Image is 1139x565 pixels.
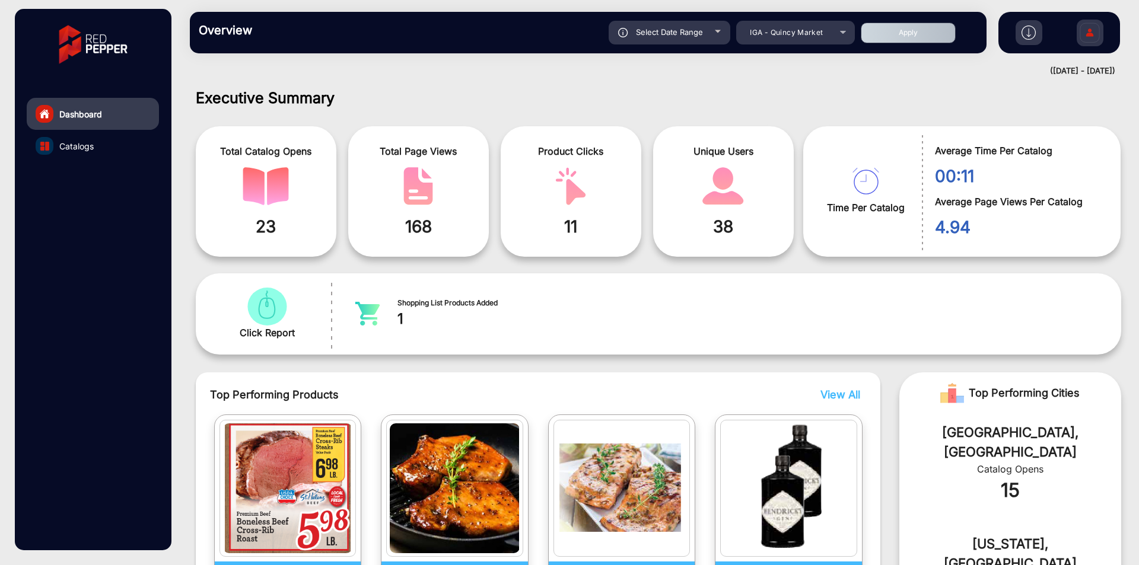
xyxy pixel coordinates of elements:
img: Sign%20Up.svg [1077,14,1102,55]
img: vmg-logo [50,15,136,74]
span: Shopping List Products Added [397,298,505,308]
img: catalog [557,423,687,553]
span: Unique Users [662,144,785,158]
img: icon [618,28,628,37]
div: Catalog Opens [917,462,1103,476]
span: Total Page Views [357,144,480,158]
span: Total Catalog Opens [205,144,327,158]
img: catalog [395,167,441,205]
a: Dashboard [27,98,159,130]
div: [GEOGRAPHIC_DATA], [GEOGRAPHIC_DATA] [917,423,1103,462]
span: Top Performing Products [210,387,710,403]
span: Product Clicks [510,144,632,158]
div: 15 [917,476,1103,505]
span: 11 [510,214,632,239]
a: Catalogs [27,130,159,162]
span: Select Date Range [636,27,703,37]
span: 23 [205,214,327,239]
span: 168 [357,214,480,239]
h1: Executive Summary [196,89,1121,107]
span: Catalogs [59,140,94,152]
span: IGA - Quincy Market [750,28,823,37]
span: Dashboard [59,108,102,120]
img: catalog [852,168,879,194]
img: catalog [223,423,353,553]
span: Average Time Per Catalog [935,143,1103,158]
img: Rank image [940,381,964,405]
img: catalog [244,288,290,325]
img: catalog [354,302,381,325]
span: Average Page Views Per Catalog [935,194,1103,209]
button: View All [817,387,857,403]
span: 38 [662,214,785,239]
div: ([DATE] - [DATE]) [178,65,1115,77]
span: 4.94 [935,215,1103,240]
h3: Overview [199,23,365,37]
img: catalog [700,167,746,205]
span: View All [820,388,860,401]
span: Top Performing Cities [969,381,1080,405]
button: Apply [861,23,956,43]
span: Click Report [240,325,295,340]
img: catalog [724,423,854,553]
img: h2download.svg [1022,25,1036,40]
img: catalog [390,423,520,553]
span: 00:11 [935,164,1103,189]
img: catalog [548,167,594,205]
img: home [39,108,50,119]
img: catalog [40,142,49,151]
img: catalog [243,167,289,205]
span: 1 [397,308,505,330]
